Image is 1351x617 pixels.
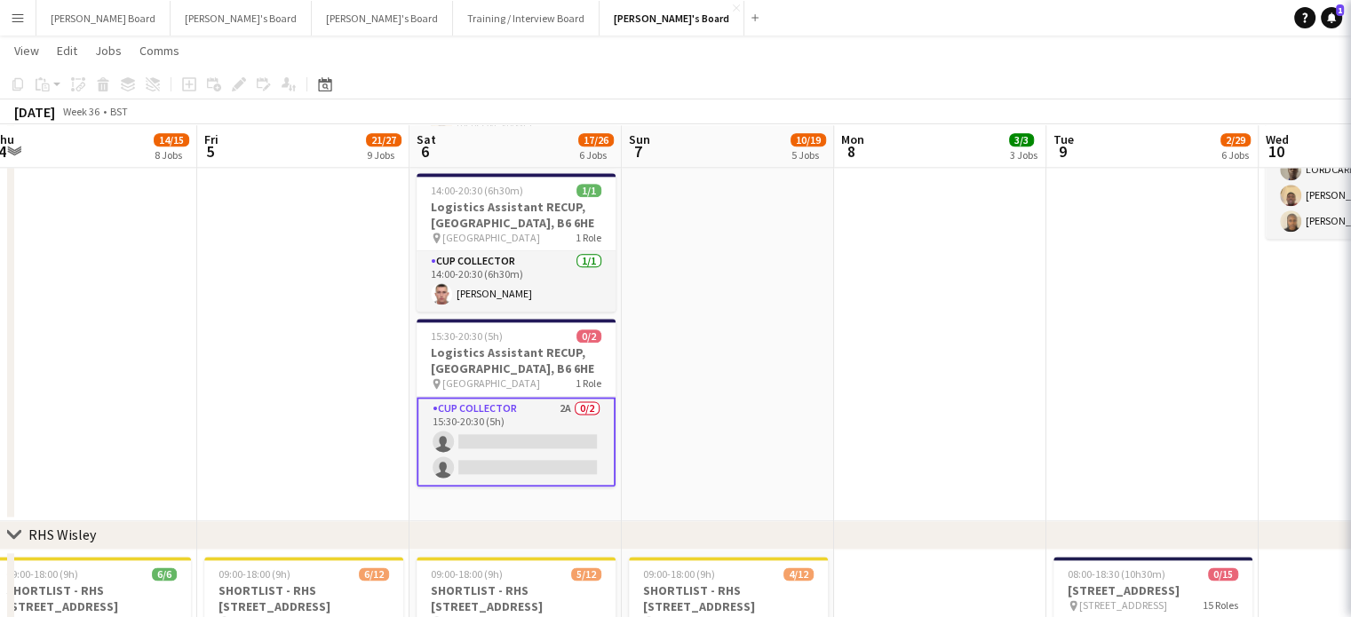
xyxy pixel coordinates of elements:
[312,1,453,36] button: [PERSON_NAME]'s Board
[7,39,46,62] a: View
[202,141,219,162] span: 5
[204,131,219,147] span: Fri
[626,141,650,162] span: 7
[132,39,187,62] a: Comms
[1321,7,1342,28] a: 1
[154,133,189,146] span: 14/15
[417,131,436,147] span: Sat
[366,133,401,146] span: 21/27
[417,199,616,231] h3: Logistics Assistant RECUP, [GEOGRAPHIC_DATA], B6 6HE
[1051,141,1074,162] span: 9
[629,131,650,147] span: Sun
[36,1,171,36] button: [PERSON_NAME] Board
[417,344,616,376] h3: Logistics Assistant RECUP, [GEOGRAPHIC_DATA], B6 6HE
[791,133,826,146] span: 10/19
[359,567,389,581] span: 6/12
[576,231,601,244] span: 1 Role
[414,141,436,162] span: 6
[417,582,616,614] h3: SHORTLIST - RHS [STREET_ADDRESS]
[838,141,864,162] span: 8
[88,39,129,62] a: Jobs
[204,582,403,614] h3: SHORTLIST - RHS [STREET_ADDRESS]
[1053,582,1252,598] h3: [STREET_ADDRESS]
[1203,598,1238,612] span: 15 Roles
[576,184,601,197] span: 1/1
[431,329,503,343] span: 15:30-20:30 (5h)
[50,39,84,62] a: Edit
[600,1,744,36] button: [PERSON_NAME]'s Board
[1053,131,1074,147] span: Tue
[576,376,601,390] span: 1 Role
[1336,4,1344,16] span: 1
[783,567,814,581] span: 4/12
[152,567,177,581] span: 6/6
[171,1,312,36] button: [PERSON_NAME]'s Board
[417,251,616,312] app-card-role: CUP COLLECTOR1/114:00-20:30 (6h30m)[PERSON_NAME]
[841,131,864,147] span: Mon
[14,43,39,59] span: View
[629,582,828,614] h3: SHORTLIST - RHS [STREET_ADDRESS]
[219,567,290,581] span: 09:00-18:00 (9h)
[110,105,128,118] div: BST
[59,105,103,118] span: Week 36
[791,148,825,162] div: 5 Jobs
[1010,148,1037,162] div: 3 Jobs
[367,148,401,162] div: 9 Jobs
[442,231,540,244] span: [GEOGRAPHIC_DATA]
[1079,598,1167,612] span: [STREET_ADDRESS]
[578,133,614,146] span: 17/26
[579,148,613,162] div: 6 Jobs
[14,103,55,121] div: [DATE]
[1009,133,1034,146] span: 3/3
[576,329,601,343] span: 0/2
[1221,148,1250,162] div: 6 Jobs
[442,376,540,390] span: [GEOGRAPHIC_DATA]
[95,43,122,59] span: Jobs
[28,526,96,543] div: RHS Wisley
[571,567,601,581] span: 5/12
[417,397,616,486] app-card-role: CUP COLLECTOR2A0/215:30-20:30 (5h)
[1263,141,1289,162] span: 10
[643,567,715,581] span: 09:00-18:00 (9h)
[417,319,616,486] app-job-card: 15:30-20:30 (5h)0/2Logistics Assistant RECUP, [GEOGRAPHIC_DATA], B6 6HE [GEOGRAPHIC_DATA]1 RoleCU...
[57,43,77,59] span: Edit
[155,148,188,162] div: 8 Jobs
[417,173,616,312] app-job-card: 14:00-20:30 (6h30m)1/1Logistics Assistant RECUP, [GEOGRAPHIC_DATA], B6 6HE [GEOGRAPHIC_DATA]1 Rol...
[6,567,78,581] span: 09:00-18:00 (9h)
[431,567,503,581] span: 09:00-18:00 (9h)
[1068,567,1165,581] span: 08:00-18:30 (10h30m)
[431,184,523,197] span: 14:00-20:30 (6h30m)
[1266,131,1289,147] span: Wed
[453,1,600,36] button: Training / Interview Board
[1220,133,1251,146] span: 2/29
[1208,567,1238,581] span: 0/15
[139,43,179,59] span: Comms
